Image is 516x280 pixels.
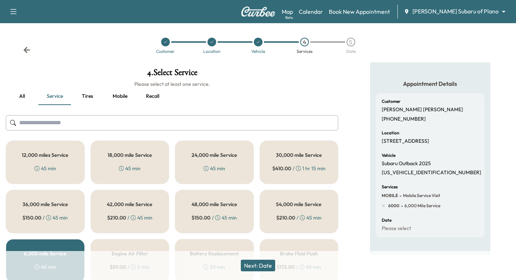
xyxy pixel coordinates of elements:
[399,202,403,209] span: -
[71,88,104,105] button: Tires
[299,7,323,16] a: Calendar
[382,170,481,176] p: [US_VEHICLE_IDENTIFICATION_NUMBER]
[272,165,326,172] div: / 1 hr 15 min
[22,214,68,221] div: / 45 min
[6,80,338,88] h6: Please select at least one service.
[108,152,152,158] h5: 18,000 mile Service
[276,202,322,207] h5: 54,000 mile Service
[376,80,484,88] h5: Appointment Details
[22,202,68,207] h5: 36,000 mile Service
[6,68,338,80] h1: 4 . Select Service
[136,88,169,105] button: Recall
[6,88,338,105] div: basic tabs example
[22,214,41,221] span: $ 150.00
[104,88,136,105] button: Mobile
[402,193,440,198] span: Mobile Service Visit
[107,214,126,221] span: $ 210.00
[382,116,426,122] p: [PHONE_NUMBER]
[241,7,276,17] img: Curbee Logo
[382,193,398,198] span: MOBILE
[382,106,463,113] p: [PERSON_NAME] [PERSON_NAME]
[276,152,322,158] h5: 30,000 mile Service
[382,185,398,189] h6: Services
[382,99,400,104] h6: Customer
[382,131,399,135] h6: Location
[156,49,175,54] div: Customer
[241,260,275,271] button: Next: Date
[382,153,395,158] h6: Vehicle
[107,214,152,221] div: / 45 min
[398,192,402,199] span: -
[412,7,499,16] span: [PERSON_NAME] Subaru of Plano
[297,49,312,54] div: Services
[6,88,38,105] button: all
[192,152,237,158] h5: 24,000 mile Service
[272,165,291,172] span: $ 410.00
[282,7,293,16] a: MapBeta
[192,202,237,207] h5: 48,000 mile Service
[119,165,140,172] div: 45 min
[107,202,152,207] h5: 42,000 mile Service
[403,203,440,209] span: 6,000 mile Service
[34,165,56,172] div: 45 min
[192,214,210,221] span: $ 150.00
[204,165,225,172] div: 45 min
[192,214,237,221] div: / 45 min
[382,218,391,222] h6: Date
[329,7,390,16] a: Book New Appointment
[203,49,221,54] div: Location
[276,214,295,221] span: $ 210.00
[346,49,356,54] div: Date
[38,88,71,105] button: Service
[388,203,399,209] span: 6000
[347,38,355,46] div: 5
[382,225,411,232] p: Please select
[300,38,309,46] div: 4
[251,49,265,54] div: Vehicle
[22,152,68,158] h5: 12,000 miles Service
[382,160,431,167] p: Subaru Outback 2025
[23,46,30,54] div: Back
[276,214,322,221] div: / 45 min
[285,15,293,20] div: Beta
[382,138,429,145] p: [STREET_ADDRESS]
